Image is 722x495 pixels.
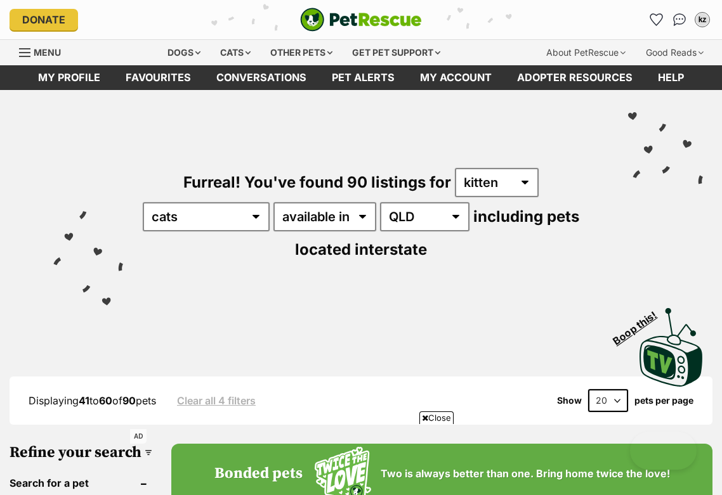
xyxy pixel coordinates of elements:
[634,395,693,406] label: pets per page
[19,40,70,63] a: Menu
[29,394,156,407] span: Displaying to of pets
[34,47,61,58] span: Menu
[113,65,204,90] a: Favourites
[204,65,319,90] a: conversations
[504,65,645,90] a: Adopter resources
[419,411,454,424] span: Close
[637,40,712,65] div: Good Reads
[300,8,422,32] img: logo-cat-932fe2b9b8326f06289b0f2fb663e598f794de774fb13d1741a6617ecf9a85b4.svg
[25,65,113,90] a: My profile
[611,301,669,347] span: Boop this!
[10,9,78,30] a: Donate
[640,308,703,387] img: PetRescue TV logo
[300,8,422,32] a: PetRescue
[647,10,712,30] ul: Account quick links
[343,40,449,65] div: Get pet support
[673,13,686,26] img: chat-41dd97257d64d25036548639549fe6c8038ab92f7586957e7f3b1b290dea8141.svg
[696,13,709,26] div: kz
[645,65,697,90] a: Help
[647,10,667,30] a: Favourites
[10,477,152,489] header: Search for a pet
[557,395,582,406] span: Show
[211,40,259,65] div: Cats
[159,40,209,65] div: Dogs
[130,429,147,444] span: AD
[640,297,703,389] a: Boop this!
[10,444,152,461] h3: Refine your search
[295,207,579,259] span: including pets located interstate
[381,468,670,480] span: Two is always better than one. Bring home twice the love!
[669,10,690,30] a: Conversations
[122,394,136,407] strong: 90
[79,394,89,407] strong: 41
[630,432,697,470] iframe: Help Scout Beacon - Open
[183,173,451,191] span: Furreal! You've found 90 listings for
[319,65,407,90] a: Pet alerts
[261,40,341,65] div: Other pets
[407,65,504,90] a: My account
[99,394,112,407] strong: 60
[537,40,634,65] div: About PetRescue
[177,395,256,406] a: Clear all 4 filters
[692,10,712,30] button: My account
